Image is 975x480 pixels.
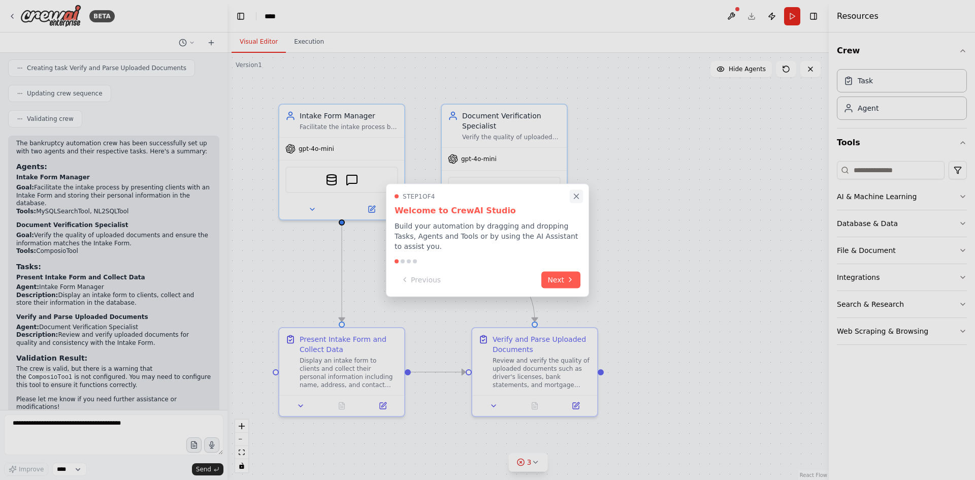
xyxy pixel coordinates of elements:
[395,220,580,251] p: Build your automation by dragging and dropping Tasks, Agents and Tools or by using the AI Assista...
[234,9,248,23] button: Hide left sidebar
[395,204,580,216] h3: Welcome to CrewAI Studio
[395,271,447,288] button: Previous
[541,271,580,288] button: Next
[403,192,435,200] span: Step 1 of 4
[570,189,583,203] button: Close walkthrough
